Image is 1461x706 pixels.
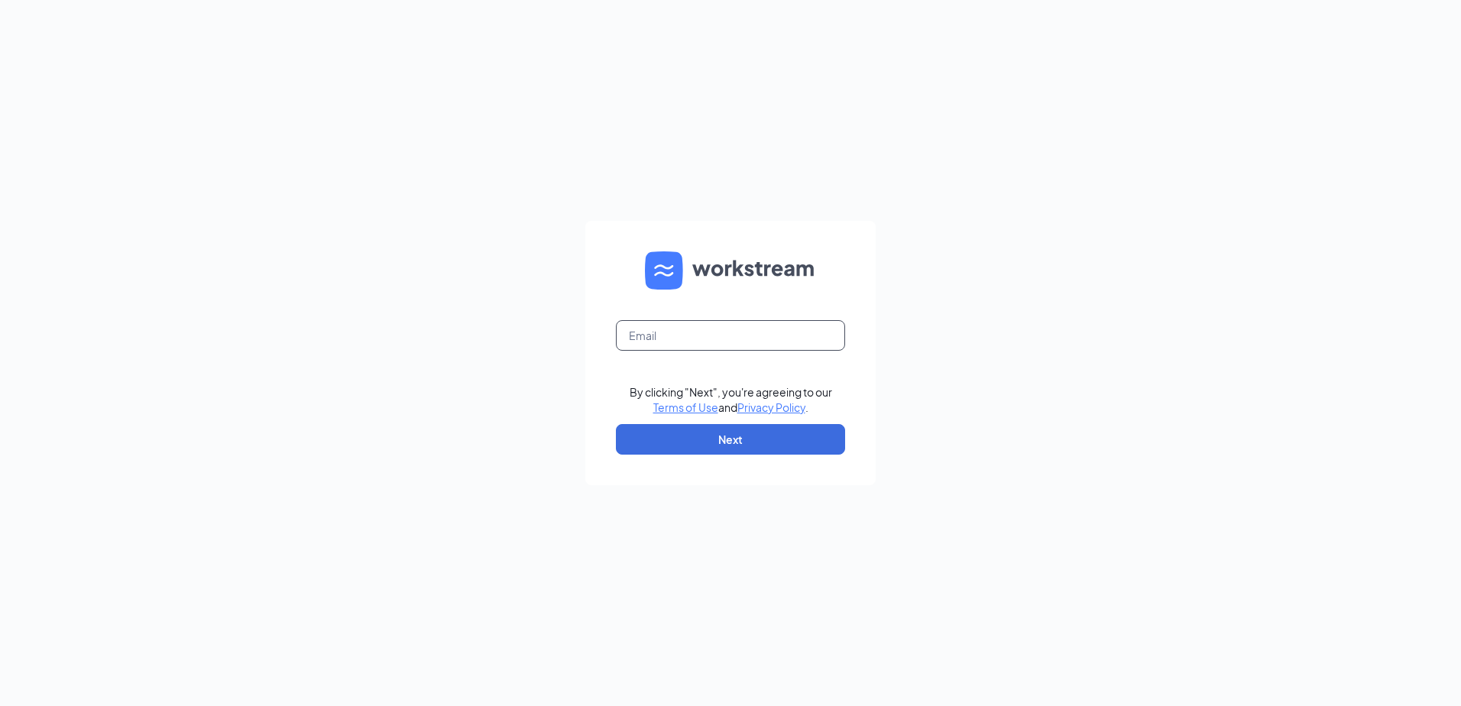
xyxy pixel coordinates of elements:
[645,251,816,290] img: WS logo and Workstream text
[630,384,832,415] div: By clicking "Next", you're agreeing to our and .
[653,400,718,414] a: Terms of Use
[616,320,845,351] input: Email
[616,424,845,455] button: Next
[737,400,805,414] a: Privacy Policy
